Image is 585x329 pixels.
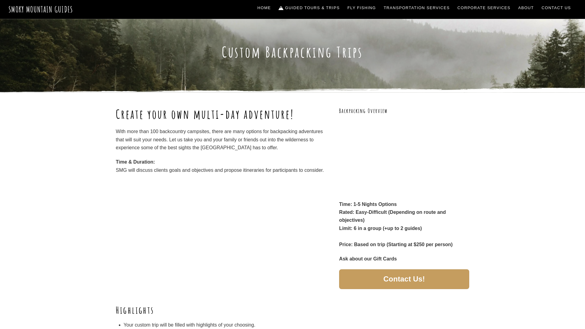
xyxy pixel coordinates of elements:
li: Your custom trip will be filled with highlights of your choosing. [124,321,469,329]
strong: Price: Based on trip (Starting at $250 per person) [339,242,453,247]
h1: Create your own multi-day adventure! [116,107,328,122]
strong: Time & Duration: [116,159,155,164]
p: With more than 100 backcountry campsites, there are many options for backpacking adventures that ... [116,128,328,152]
a: Home [255,2,273,14]
a: Corporate Services [455,2,513,14]
a: Contact Us [539,2,573,14]
a: Smoky Mountain Guides [9,4,73,14]
h2: Highlights [116,304,469,317]
strong: Rated: Easy-Difficult (Depending on route and objectives) [339,210,446,223]
h1: Custom Backpacking Trips [116,43,469,61]
a: About [516,2,536,14]
a: Guided Tours & Trips [276,2,342,14]
h3: Backpacking Overview [339,107,469,115]
span: Contact Us! [383,276,425,282]
a: Contact Us! [339,269,469,289]
p: SMG will discuss clients goals and objectives and propose itineraries for participants to consider. [116,158,328,174]
strong: Time: 1-5 Nights Options [339,202,397,207]
strong: Limit: 6 in a group (+up to 2 guides) [339,226,422,231]
strong: Ask about our Gift Cards [339,256,397,261]
a: Transportation Services [381,2,452,14]
a: Fly Fishing [345,2,378,14]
